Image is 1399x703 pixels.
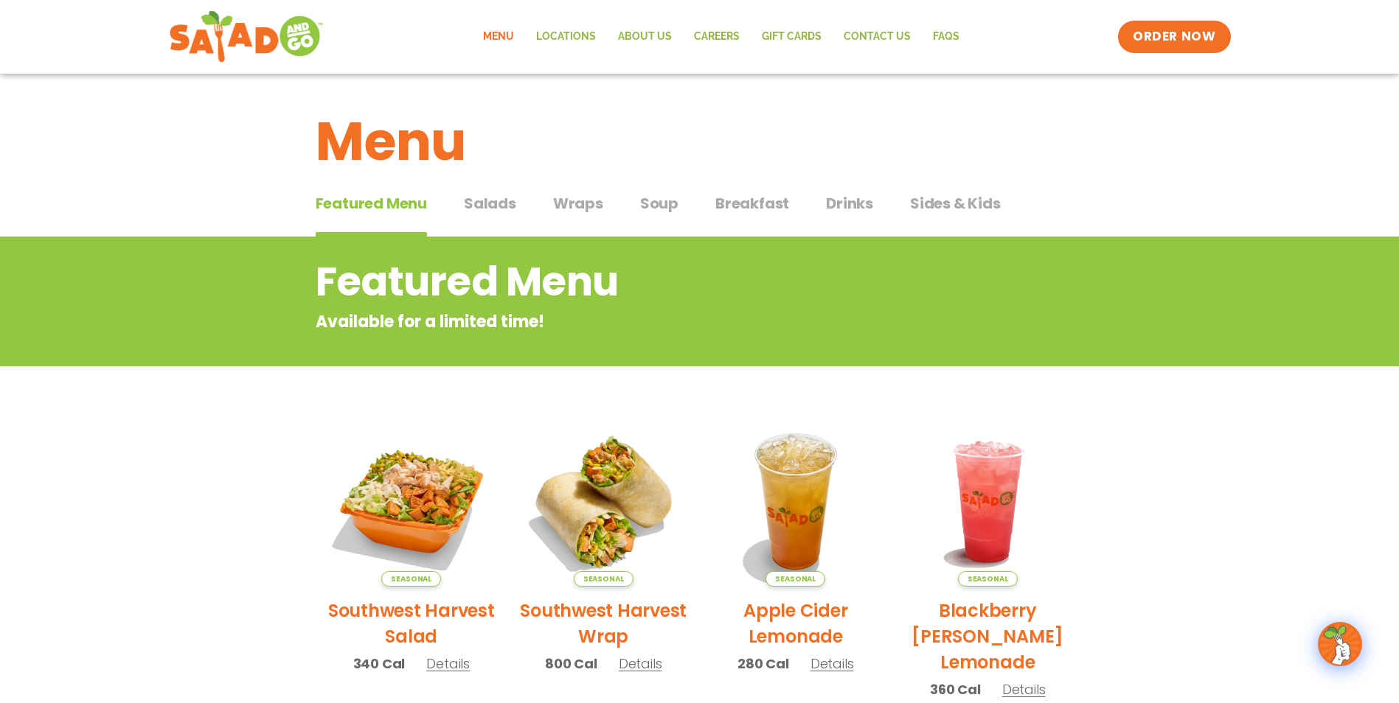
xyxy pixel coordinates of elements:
[1133,28,1215,46] span: ORDER NOW
[711,598,881,649] h2: Apple Cider Lemonade
[169,7,324,66] img: new-SAG-logo-768×292
[472,20,971,54] nav: Menu
[833,20,922,54] a: Contact Us
[316,309,965,334] p: Available for a limited time!
[327,598,497,649] h2: Southwest Harvest Salad
[353,654,406,674] span: 340 Cal
[903,416,1073,587] img: Product photo for Blackberry Bramble Lemonade
[737,654,789,674] span: 280 Cal
[826,192,873,214] span: Drinks
[1319,623,1361,665] img: wpChatIcon
[1002,680,1046,699] span: Details
[683,20,751,54] a: Careers
[715,192,789,214] span: Breakfast
[426,654,470,673] span: Details
[316,187,1084,237] div: Tabbed content
[327,416,497,587] img: Product photo for Southwest Harvest Salad
[711,416,881,587] img: Product photo for Apple Cider Lemonade
[930,679,981,699] span: 360 Cal
[518,598,689,649] h2: Southwest Harvest Wrap
[316,252,965,312] h2: Featured Menu
[751,20,833,54] a: GIFT CARDS
[910,192,1001,214] span: Sides & Kids
[525,20,607,54] a: Locations
[922,20,971,54] a: FAQs
[545,654,597,674] span: 800 Cal
[903,598,1073,675] h2: Blackberry [PERSON_NAME] Lemonade
[958,571,1018,587] span: Seasonal
[574,571,633,587] span: Seasonal
[640,192,678,214] span: Soup
[766,571,825,587] span: Seasonal
[1118,21,1230,53] a: ORDER NOW
[607,20,683,54] a: About Us
[553,192,603,214] span: Wraps
[381,571,441,587] span: Seasonal
[810,654,854,673] span: Details
[619,654,662,673] span: Details
[464,192,516,214] span: Salads
[472,20,525,54] a: Menu
[316,102,1084,181] h1: Menu
[316,192,427,214] span: Featured Menu
[518,416,689,587] img: Product photo for Southwest Harvest Wrap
